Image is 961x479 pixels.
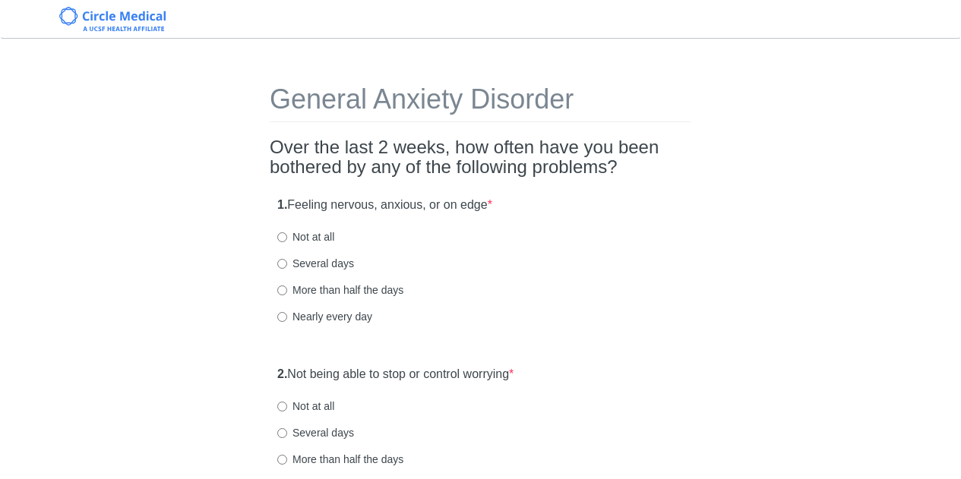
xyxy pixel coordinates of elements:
[59,7,166,31] img: Circle Medical Logo
[277,259,287,269] input: Several days
[277,198,287,211] strong: 1.
[277,312,287,322] input: Nearly every day
[277,367,287,380] strong: 2.
[270,137,691,178] h2: Over the last 2 weeks, how often have you been bothered by any of the following problems?
[277,309,372,324] label: Nearly every day
[277,455,287,465] input: More than half the days
[277,452,403,467] label: More than half the days
[277,402,287,411] input: Not at all
[277,197,492,214] label: Feeling nervous, anxious, or on edge
[277,399,334,414] label: Not at all
[277,282,403,298] label: More than half the days
[270,84,691,122] h1: General Anxiety Disorder
[277,428,287,438] input: Several days
[277,256,354,271] label: Several days
[277,229,334,244] label: Not at all
[277,366,514,383] label: Not being able to stop or control worrying
[277,285,287,295] input: More than half the days
[277,425,354,440] label: Several days
[277,232,287,242] input: Not at all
